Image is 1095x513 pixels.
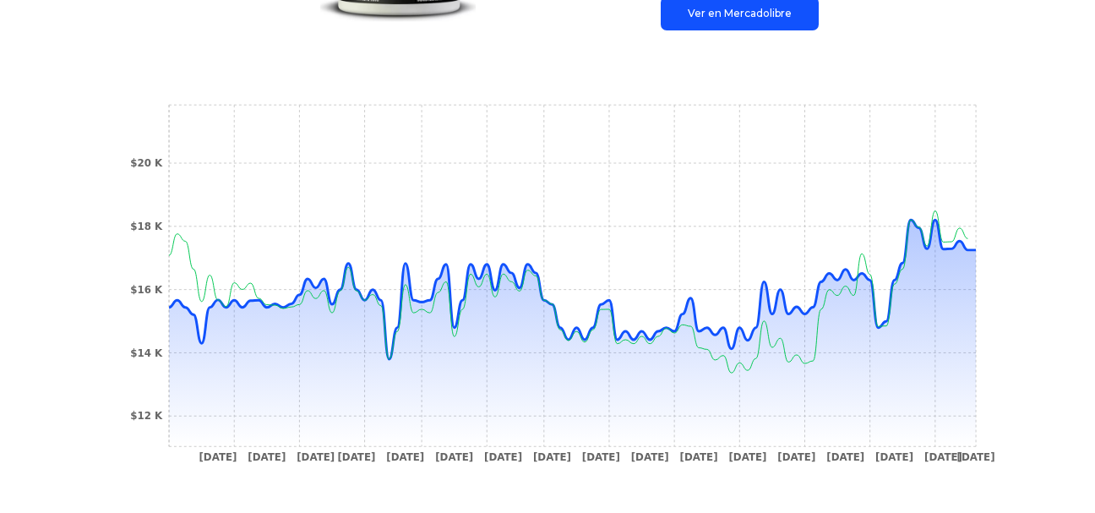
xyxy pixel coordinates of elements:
tspan: [DATE] [533,451,571,463]
tspan: [DATE] [826,451,864,463]
tspan: [DATE] [777,451,815,463]
tspan: [DATE] [631,451,669,463]
tspan: [DATE] [728,451,766,463]
tspan: [DATE] [875,451,913,463]
tspan: $16 K [130,284,163,296]
tspan: [DATE] [957,451,995,463]
tspan: [DATE] [435,451,473,463]
tspan: [DATE] [924,451,962,463]
tspan: [DATE] [582,451,620,463]
tspan: [DATE] [484,451,522,463]
tspan: [DATE] [248,451,286,463]
tspan: $18 K [130,221,163,232]
tspan: $20 K [130,157,163,169]
tspan: $12 K [130,410,163,422]
tspan: [DATE] [337,451,375,463]
tspan: [DATE] [199,451,237,463]
tspan: $14 K [130,347,163,359]
tspan: [DATE] [297,451,335,463]
tspan: [DATE] [386,451,424,463]
tspan: [DATE] [680,451,718,463]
